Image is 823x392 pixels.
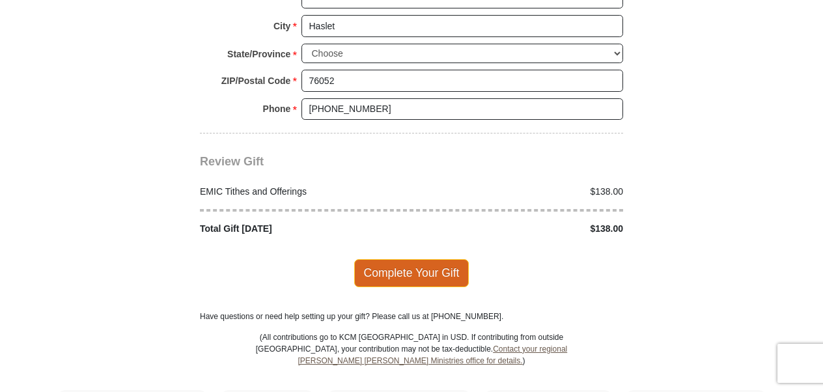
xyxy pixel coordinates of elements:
[200,155,264,168] span: Review Gift
[193,185,412,199] div: EMIC Tithes and Offerings
[298,344,567,365] a: Contact your regional [PERSON_NAME] [PERSON_NAME] Ministries office for details.
[354,259,469,287] span: Complete Your Gift
[193,222,412,236] div: Total Gift [DATE]
[221,72,291,90] strong: ZIP/Postal Code
[263,100,291,118] strong: Phone
[200,311,623,322] p: Have questions or need help setting up your gift? Please call us at [PHONE_NUMBER].
[273,17,290,35] strong: City
[411,185,630,199] div: $138.00
[227,45,290,63] strong: State/Province
[255,331,568,390] p: (All contributions go to KCM [GEOGRAPHIC_DATA] in USD. If contributing from outside [GEOGRAPHIC_D...
[411,222,630,236] div: $138.00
